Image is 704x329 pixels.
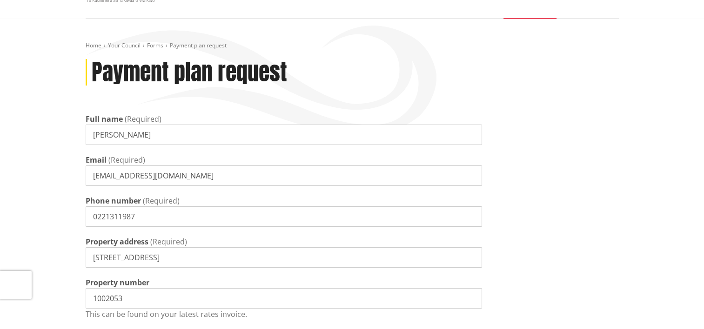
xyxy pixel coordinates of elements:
[86,154,107,165] label: Email
[86,113,123,125] label: Full name
[170,41,227,49] span: Payment plan request
[86,277,149,288] label: Property number
[92,59,287,86] h1: Payment plan request
[86,195,141,206] label: Phone number
[86,309,482,320] p: This can be found on your latest rates invoice.
[143,196,180,206] span: (Required)
[86,236,148,247] label: Property address
[108,155,145,165] span: (Required)
[86,41,101,49] a: Home
[108,41,141,49] a: Your Council
[661,290,695,323] iframe: Messenger Launcher
[86,42,619,50] nav: breadcrumb
[150,237,187,247] span: (Required)
[125,114,161,124] span: (Required)
[147,41,163,49] a: Forms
